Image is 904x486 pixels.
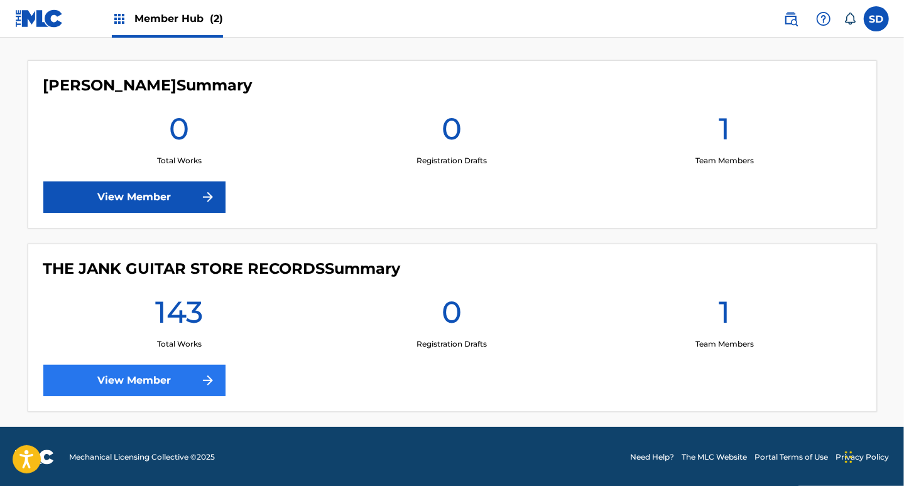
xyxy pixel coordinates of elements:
div: Drag [845,438,852,476]
p: Team Members [695,155,754,166]
img: MLC Logo [15,9,63,28]
iframe: Chat Widget [841,426,904,486]
a: Public Search [778,6,803,31]
img: f7272a7cc735f4ea7f67.svg [200,373,215,388]
span: Mechanical Licensing Collective © 2025 [69,451,215,463]
h1: 0 [442,110,462,155]
div: Help [811,6,836,31]
a: Privacy Policy [836,451,889,463]
a: The MLC Website [682,451,747,463]
p: Total Works [157,155,202,166]
h1: 1 [719,293,730,338]
h1: 0 [169,110,189,155]
h1: 1 [719,110,730,155]
img: f7272a7cc735f4ea7f67.svg [200,190,215,205]
img: help [816,11,831,26]
h4: STEVE DOUGLAS [43,76,253,95]
div: Notifications [844,13,856,25]
div: User Menu [864,6,889,31]
a: Portal Terms of Use [754,451,828,463]
a: View Member [43,365,226,396]
img: Top Rightsholders [112,11,127,26]
span: Member Hub [134,11,223,26]
img: logo [15,450,54,465]
p: Team Members [695,338,754,350]
img: search [783,11,798,26]
span: (2) [210,13,223,24]
h1: 0 [442,293,462,338]
h1: 143 [155,293,203,338]
h4: THE JANK GUITAR STORE RECORDS [43,259,401,278]
a: View Member [43,181,226,213]
a: Need Help? [630,451,674,463]
p: Registration Drafts [417,155,487,166]
p: Registration Drafts [417,338,487,350]
p: Total Works [157,338,202,350]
